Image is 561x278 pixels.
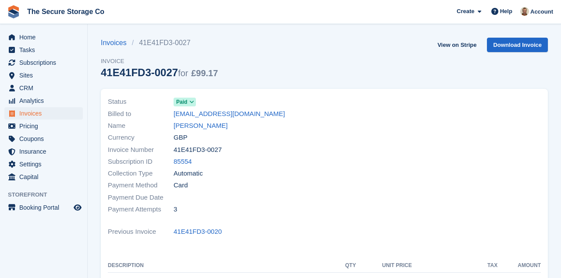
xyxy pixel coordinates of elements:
img: Oliver Gemmil [520,7,529,16]
a: [EMAIL_ADDRESS][DOMAIN_NAME] [174,109,285,119]
span: Payment Attempts [108,204,174,215]
span: Help [500,7,512,16]
span: CRM [19,82,72,94]
a: menu [4,201,83,214]
span: Status [108,97,174,107]
a: 85554 [174,157,192,167]
a: menu [4,31,83,43]
span: Invoices [19,107,72,120]
a: Paid [174,97,196,107]
th: Amount [497,259,541,273]
a: View on Stripe [434,38,480,52]
a: The Secure Storage Co [24,4,108,19]
span: Account [530,7,553,16]
a: menu [4,44,83,56]
span: £99.17 [191,68,218,78]
span: Booking Portal [19,201,72,214]
span: Capital [19,171,72,183]
th: Tax [412,259,497,273]
a: menu [4,133,83,145]
span: Payment Due Date [108,193,174,203]
span: Settings [19,158,72,170]
span: Analytics [19,95,72,107]
span: Billed to [108,109,174,119]
span: Automatic [174,169,203,179]
span: Sites [19,69,72,81]
span: Invoice [101,57,218,66]
span: Storefront [8,190,87,199]
nav: breadcrumbs [101,38,218,48]
a: menu [4,95,83,107]
span: Insurance [19,145,72,158]
a: Preview store [72,202,83,213]
span: Coupons [19,133,72,145]
a: [PERSON_NAME] [174,121,227,131]
span: for [178,68,188,78]
a: menu [4,158,83,170]
span: Tasks [19,44,72,56]
a: menu [4,107,83,120]
span: 41E41FD3-0027 [174,145,222,155]
a: menu [4,120,83,132]
span: Pricing [19,120,72,132]
a: menu [4,171,83,183]
img: stora-icon-8386f47178a22dfd0bd8f6a31ec36ba5ce8667c1dd55bd0f319d3a0aa187defe.svg [7,5,20,18]
span: Subscriptions [19,56,72,69]
span: Collection Type [108,169,174,179]
span: 3 [174,204,177,215]
span: Subscription ID [108,157,174,167]
th: Unit Price [356,259,412,273]
span: Currency [108,133,174,143]
th: Description [108,259,336,273]
span: Create [457,7,474,16]
a: Invoices [101,38,132,48]
span: Paid [176,98,187,106]
a: menu [4,145,83,158]
span: Name [108,121,174,131]
a: 41E41FD3-0020 [174,227,222,237]
a: Download Invoice [487,38,548,52]
th: QTY [336,259,356,273]
span: Previous Invoice [108,227,174,237]
a: menu [4,82,83,94]
span: Card [174,180,188,190]
span: Home [19,31,72,43]
span: Payment Method [108,180,174,190]
span: GBP [174,133,188,143]
a: menu [4,69,83,81]
div: 41E41FD3-0027 [101,67,218,78]
a: menu [4,56,83,69]
span: Invoice Number [108,145,174,155]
